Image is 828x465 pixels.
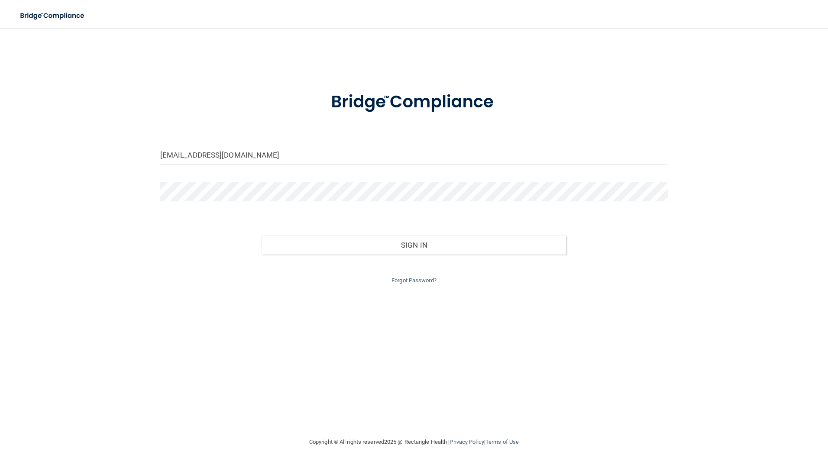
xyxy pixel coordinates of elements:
div: Copyright © All rights reserved 2025 @ Rectangle Health | | [256,428,572,456]
a: Privacy Policy [450,439,484,445]
img: bridge_compliance_login_screen.278c3ca4.svg [13,7,93,25]
a: Terms of Use [485,439,519,445]
a: Forgot Password? [391,277,437,284]
button: Sign In [262,236,566,255]
input: Email [160,145,668,165]
img: bridge_compliance_login_screen.278c3ca4.svg [313,80,515,125]
iframe: Drift Widget Chat Controller [678,420,818,455]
